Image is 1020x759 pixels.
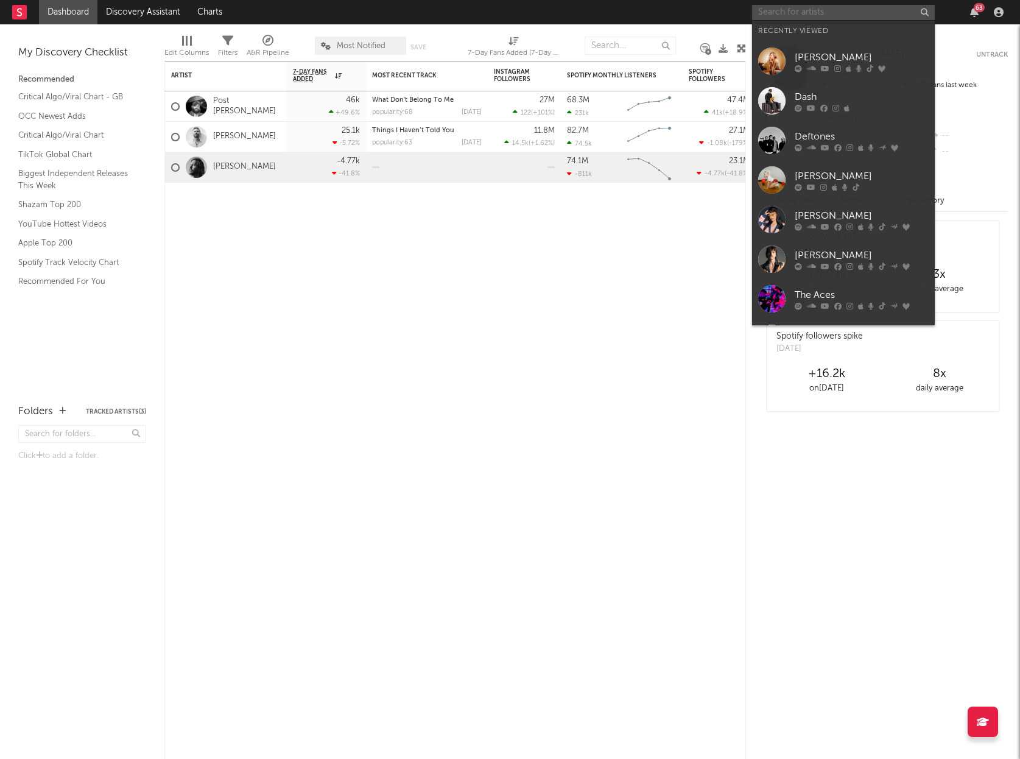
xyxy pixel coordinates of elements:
[752,200,935,239] a: [PERSON_NAME]
[567,109,589,117] div: 231k
[705,171,725,177] span: -4.77k
[213,96,281,117] a: Post [PERSON_NAME]
[795,50,929,65] div: [PERSON_NAME]
[18,129,134,142] a: Critical Algo/Viral Chart
[567,170,592,178] div: -811k
[758,24,929,38] div: Recently Viewed
[974,3,985,12] div: 63
[372,139,412,146] div: popularity: 63
[342,127,360,135] div: 25.1k
[567,96,589,104] div: 68.3M
[752,41,935,81] a: [PERSON_NAME]
[494,68,536,83] div: Instagram Followers
[752,279,935,319] a: The Aces
[752,239,935,279] a: [PERSON_NAME]
[332,169,360,177] div: -41.8 %
[164,46,209,60] div: Edit Columns
[164,30,209,66] div: Edit Columns
[622,91,677,122] svg: Chart title
[752,121,935,160] a: Deftones
[707,140,727,147] span: -1.08k
[18,90,134,104] a: Critical Algo/Viral Chart - GB
[795,208,929,223] div: [PERSON_NAME]
[332,139,360,147] div: -5.72 %
[512,140,529,147] span: 14.5k
[976,49,1008,61] button: Untrack
[468,46,559,60] div: 7-Day Fans Added (7-Day Fans Added)
[927,144,1008,160] div: --
[712,110,723,116] span: 41k
[329,108,360,116] div: +49.6 %
[883,282,996,297] div: daily average
[86,409,146,415] button: Tracked Artists(3)
[795,129,929,144] div: Deftones
[18,236,134,250] a: Apple Top 200
[752,5,935,20] input: Search for artists
[18,404,53,419] div: Folders
[770,367,883,381] div: +16.2k
[697,169,750,177] div: ( )
[622,122,677,152] svg: Chart title
[567,139,592,147] div: 74.5k
[883,367,996,381] div: 8 x
[795,90,929,104] div: Dash
[346,96,360,104] div: 46k
[533,110,553,116] span: +101 %
[970,7,979,17] button: 63
[372,97,454,104] a: What Don't Belong To Me
[372,72,463,79] div: Most Recent Track
[752,160,935,200] a: [PERSON_NAME]
[567,127,589,135] div: 82.7M
[622,152,677,183] svg: Chart title
[540,96,555,104] div: 27M
[462,109,482,116] div: [DATE]
[218,30,237,66] div: Filters
[883,267,996,282] div: 3 x
[18,275,134,288] a: Recommended For You
[171,72,262,79] div: Artist
[18,217,134,231] a: YouTube Hottest Videos
[729,140,748,147] span: -179 %
[567,72,658,79] div: Spotify Monthly Listeners
[927,128,1008,144] div: --
[504,139,555,147] div: ( )
[752,81,935,121] a: Dash
[776,330,863,343] div: Spotify followers spike
[18,110,134,123] a: OCC Newest Adds
[776,343,863,355] div: [DATE]
[585,37,676,55] input: Search...
[752,319,935,358] a: [PERSON_NAME]
[18,449,146,464] div: Click to add a folder.
[372,127,454,134] a: Things I Haven’t Told You
[247,46,289,60] div: A&R Pipeline
[689,68,731,83] div: Spotify Followers
[530,140,553,147] span: +1.62 %
[795,248,929,263] div: [PERSON_NAME]
[795,288,929,302] div: The Aces
[726,171,748,177] span: -41.8 %
[729,127,750,135] div: 27.1M
[521,110,531,116] span: 122
[218,46,237,60] div: Filters
[534,127,555,135] div: 11.8M
[337,42,385,50] span: Most Notified
[727,96,750,104] div: 47.4M
[18,72,146,87] div: Recommended
[513,108,555,116] div: ( )
[462,139,482,146] div: [DATE]
[567,157,588,165] div: 74.1M
[372,109,413,116] div: popularity: 68
[372,97,482,104] div: What Don't Belong To Me
[372,127,482,134] div: Things I Haven’t Told You
[729,157,750,165] div: 23.1M
[18,425,146,443] input: Search for folders...
[337,157,360,165] div: -4.77k
[18,167,134,192] a: Biggest Independent Releases This Week
[213,162,276,172] a: [PERSON_NAME]
[18,148,134,161] a: TikTok Global Chart
[468,30,559,66] div: 7-Day Fans Added (7-Day Fans Added)
[410,44,426,51] button: Save
[883,381,996,396] div: daily average
[725,110,748,116] span: +18.9 %
[247,30,289,66] div: A&R Pipeline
